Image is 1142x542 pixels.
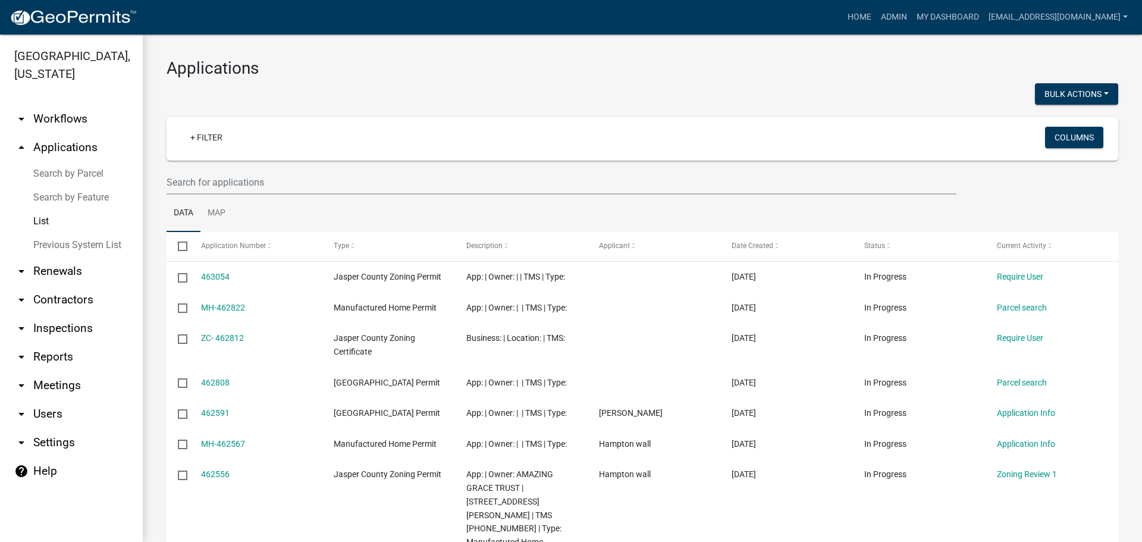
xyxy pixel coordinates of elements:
span: 08/12/2025 [732,439,756,449]
span: Description [466,242,503,250]
i: help [14,464,29,478]
button: Columns [1045,127,1103,148]
datatable-header-cell: Description [455,232,588,261]
span: Jasper County Zoning Permit [334,272,441,281]
datatable-header-cell: Current Activity [986,232,1118,261]
span: App: | Owner: | | TMS | Type: [466,272,565,281]
span: In Progress [864,333,906,343]
span: In Progress [864,408,906,418]
a: Parcel search [997,378,1047,387]
i: arrow_drop_down [14,378,29,393]
span: In Progress [864,303,906,312]
h3: Applications [167,58,1118,79]
span: Jasper County Zoning Certificate [334,333,415,356]
i: arrow_drop_down [14,321,29,336]
span: In Progress [864,272,906,281]
datatable-header-cell: Status [853,232,986,261]
span: 08/12/2025 [732,303,756,312]
i: arrow_drop_down [14,264,29,278]
span: Current Activity [997,242,1046,250]
datatable-header-cell: Type [322,232,454,261]
span: 08/12/2025 [732,333,756,343]
i: arrow_drop_down [14,112,29,126]
a: + Filter [181,127,232,148]
span: Type [334,242,349,250]
span: App: | Owner: | | TMS | Type: [466,378,567,387]
span: Applicant [599,242,630,250]
a: Require User [997,333,1043,343]
i: arrow_drop_down [14,350,29,364]
i: arrow_drop_down [14,407,29,421]
span: In Progress [864,439,906,449]
a: Parcel search [997,303,1047,312]
a: Zoning Review 1 [997,469,1057,479]
input: Search for applications [167,170,956,195]
a: Map [200,195,233,233]
span: sharon crepps [599,408,663,418]
a: Application Info [997,439,1055,449]
span: Date Created [732,242,773,250]
span: Manufactured Home Permit [334,303,437,312]
a: Require User [997,272,1043,281]
span: Status [864,242,885,250]
a: Admin [876,6,912,29]
datatable-header-cell: Applicant [588,232,720,261]
span: Jasper County Building Permit [334,378,440,387]
datatable-header-cell: Select [167,232,189,261]
span: Jasper County Building Permit [334,408,440,418]
i: arrow_drop_up [14,140,29,155]
datatable-header-cell: Application Number [189,232,322,261]
span: 08/12/2025 [732,469,756,479]
i: arrow_drop_down [14,436,29,450]
a: 463054 [201,272,230,281]
span: 08/12/2025 [732,378,756,387]
a: MH-462567 [201,439,245,449]
span: In Progress [864,378,906,387]
span: App: | Owner: | | TMS | Type: [466,408,567,418]
span: Business: | Location: | TMS: [466,333,565,343]
a: [EMAIL_ADDRESS][DOMAIN_NAME] [984,6,1132,29]
button: Bulk Actions [1035,83,1118,105]
span: App: | Owner: | | TMS | Type: [466,303,567,312]
span: Hampton wall [599,469,651,479]
i: arrow_drop_down [14,293,29,307]
span: Manufactured Home Permit [334,439,437,449]
span: 08/12/2025 [732,408,756,418]
datatable-header-cell: Date Created [720,232,853,261]
a: Home [843,6,876,29]
a: MH-462822 [201,303,245,312]
a: 462808 [201,378,230,387]
span: App: | Owner: | | TMS | Type: [466,439,567,449]
a: Application Info [997,408,1055,418]
span: Application Number [201,242,266,250]
a: ZC- 462812 [201,333,244,343]
span: In Progress [864,469,906,479]
a: 462556 [201,469,230,479]
span: Jasper County Zoning Permit [334,469,441,479]
a: My Dashboard [912,6,984,29]
span: Hampton wall [599,439,651,449]
a: 462591 [201,408,230,418]
span: 08/12/2025 [732,272,756,281]
a: Data [167,195,200,233]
